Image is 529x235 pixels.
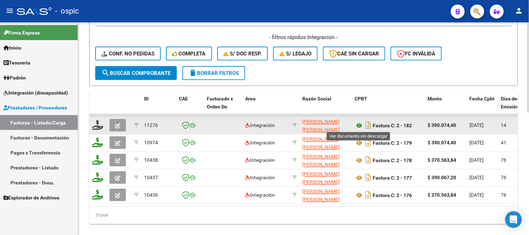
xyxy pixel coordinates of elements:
mat-icon: delete [189,69,197,77]
strong: Factura C: 2 - 182 [373,123,412,129]
span: 41 [501,140,507,146]
span: CAE [179,96,188,102]
datatable-header-cell: ID [141,92,176,122]
datatable-header-cell: Monto [425,92,467,122]
button: Completa [166,47,212,61]
span: [PERSON_NAME] [PERSON_NAME] [302,172,340,185]
span: [DATE] [470,140,484,146]
div: 20216910827 [302,170,349,185]
datatable-header-cell: Area [242,92,289,122]
span: Integración [245,158,275,163]
strong: $ 390.074,40 [428,123,456,128]
div: Open Intercom Messenger [505,211,522,228]
i: Descargar documento [364,155,373,166]
i: Descargar documento [364,137,373,149]
strong: $ 390.074,40 [428,140,456,146]
strong: Factura C: 2 - 176 [373,193,412,198]
span: [PERSON_NAME] [PERSON_NAME] [302,189,340,203]
span: [DATE] [470,158,484,163]
span: FC Inválida [397,51,436,57]
i: Descargar documento [364,172,373,183]
span: CAE SIN CARGAR [329,51,379,57]
strong: $ 370.563,84 [428,192,456,198]
span: Días desde Emisión [501,96,526,110]
span: 10974 [144,140,158,146]
span: [DATE] [470,192,484,198]
button: Borrar Filtros [182,66,245,80]
span: Tesorería [3,59,30,67]
button: Buscar Comprobante [95,66,177,80]
datatable-header-cell: Facturado x Orden De [204,92,242,122]
div: 20216910827 [302,153,349,168]
span: CPBT [355,96,367,102]
button: Conf. no pedidas [95,47,161,61]
span: Explorador de Archivos [3,194,59,202]
span: Buscar Comprobante [101,70,171,76]
datatable-header-cell: CPBT [352,92,425,122]
mat-icon: person [515,7,523,15]
strong: $ 370.563,84 [428,158,456,163]
span: Area [245,96,256,102]
span: 10436 [144,192,158,198]
span: Firma Express [3,29,40,37]
button: CAE SIN CARGAR [323,47,385,61]
h4: - filtros rápidos Integración - [95,33,512,41]
span: Prestadores / Proveedores [3,104,67,112]
span: Padrón [3,74,26,82]
span: S/ legajo [279,51,311,57]
i: Descargar documento [364,120,373,131]
span: [PERSON_NAME] [PERSON_NAME] [302,137,340,150]
strong: Factura C: 2 - 177 [373,175,412,181]
span: Monto [428,96,442,102]
div: 5 total [89,207,518,224]
span: Inicio [3,44,21,52]
span: 11276 [144,123,158,128]
strong: Factura C: 2 - 178 [373,158,412,164]
span: [PERSON_NAME] [PERSON_NAME] [302,154,340,168]
datatable-header-cell: CAE [176,92,204,122]
i: Descargar documento [364,190,373,201]
span: Integración [245,123,275,128]
span: 76 [501,158,507,163]
span: 14 [501,123,507,128]
span: Borrar Filtros [189,70,239,76]
strong: Factura C: 2 - 179 [373,141,412,146]
span: [PERSON_NAME] [PERSON_NAME] [302,119,340,133]
span: 10438 [144,158,158,163]
span: Facturado x Orden De [207,96,233,110]
strong: $ 390.067,20 [428,175,456,181]
div: 20216910827 [302,118,349,133]
span: Razón Social [302,96,331,102]
span: Integración [245,192,275,198]
span: Integración [245,140,275,146]
div: 20216910827 [302,136,349,150]
span: Integración (discapacidad) [3,89,68,97]
span: ID [144,96,149,102]
span: [DATE] [470,123,484,128]
span: 76 [501,192,507,198]
datatable-header-cell: Fecha Cpbt [467,92,498,122]
span: S/ Doc Resp. [224,51,262,57]
span: - ospic [55,3,79,19]
mat-icon: search [101,69,110,77]
span: 76 [501,175,507,181]
span: Integración [245,175,275,181]
span: Completa [172,51,206,57]
div: 20216910827 [302,188,349,203]
button: FC Inválida [391,47,442,61]
datatable-header-cell: Razón Social [300,92,352,122]
span: Conf. no pedidas [101,51,154,57]
span: [DATE] [470,175,484,181]
mat-icon: menu [6,7,14,15]
button: S/ Doc Resp. [217,47,268,61]
span: 10437 [144,175,158,181]
span: Fecha Cpbt [470,96,495,102]
button: S/ legajo [273,47,318,61]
